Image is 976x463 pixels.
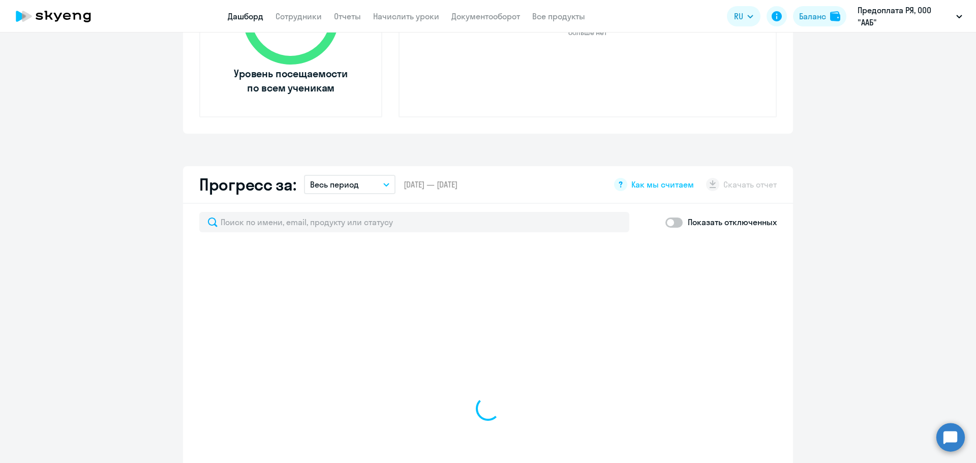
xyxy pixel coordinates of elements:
img: balance [830,11,840,21]
a: Отчеты [334,11,361,21]
a: Все продукты [532,11,585,21]
a: Сотрудники [276,11,322,21]
button: Предоплата РЯ, ООО "ААБ" [852,4,967,28]
span: RU [734,10,743,22]
p: Весь период [310,178,359,191]
a: Документооборот [451,11,520,21]
button: Весь период [304,175,395,194]
span: Уровень посещаемости по всем ученикам [232,67,349,95]
button: RU [727,6,760,26]
a: Дашборд [228,11,263,21]
h2: Прогресс за: [199,174,296,195]
input: Поиск по имени, email, продукту или статусу [199,212,629,232]
div: Баланс [799,10,826,22]
p: Показать отключенных [688,216,777,228]
p: Предоплата РЯ, ООО "ААБ" [858,4,952,28]
button: Балансbalance [793,6,846,26]
span: [DATE] — [DATE] [404,179,457,190]
span: Как мы считаем [631,179,694,190]
a: Начислить уроки [373,11,439,21]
